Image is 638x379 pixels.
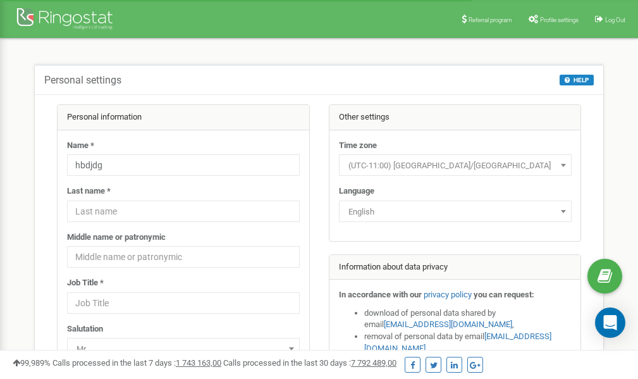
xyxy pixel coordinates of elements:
span: (UTC-11:00) Pacific/Midway [343,157,567,175]
span: Mr. [71,340,295,358]
label: Name * [67,140,94,152]
span: Mr. [67,338,300,359]
input: Middle name or patronymic [67,246,300,268]
label: Language [339,185,374,197]
h5: Personal settings [44,75,121,86]
li: removal of personal data by email , [364,331,572,354]
span: Calls processed in the last 7 days : [52,358,221,368]
div: Information about data privacy [329,255,581,280]
u: 7 792 489,00 [351,358,396,368]
button: HELP [560,75,594,85]
label: Job Title * [67,277,104,289]
a: [EMAIL_ADDRESS][DOMAIN_NAME] [384,320,512,329]
span: (UTC-11:00) Pacific/Midway [339,154,572,176]
span: Log Out [605,16,625,23]
label: Time zone [339,140,377,152]
label: Salutation [67,323,103,335]
label: Middle name or patronymic [67,232,166,244]
span: Referral program [469,16,512,23]
div: Personal information [58,105,309,130]
input: Job Title [67,292,300,314]
span: 99,989% [13,358,51,368]
span: English [343,203,567,221]
u: 1 743 163,00 [176,358,221,368]
label: Last name * [67,185,111,197]
strong: In accordance with our [339,290,422,299]
input: Last name [67,201,300,222]
input: Name [67,154,300,176]
strong: you can request: [474,290,534,299]
span: Profile settings [540,16,579,23]
span: Calls processed in the last 30 days : [223,358,396,368]
span: English [339,201,572,222]
div: Other settings [329,105,581,130]
a: privacy policy [424,290,472,299]
div: Open Intercom Messenger [595,308,625,338]
li: download of personal data shared by email , [364,308,572,331]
